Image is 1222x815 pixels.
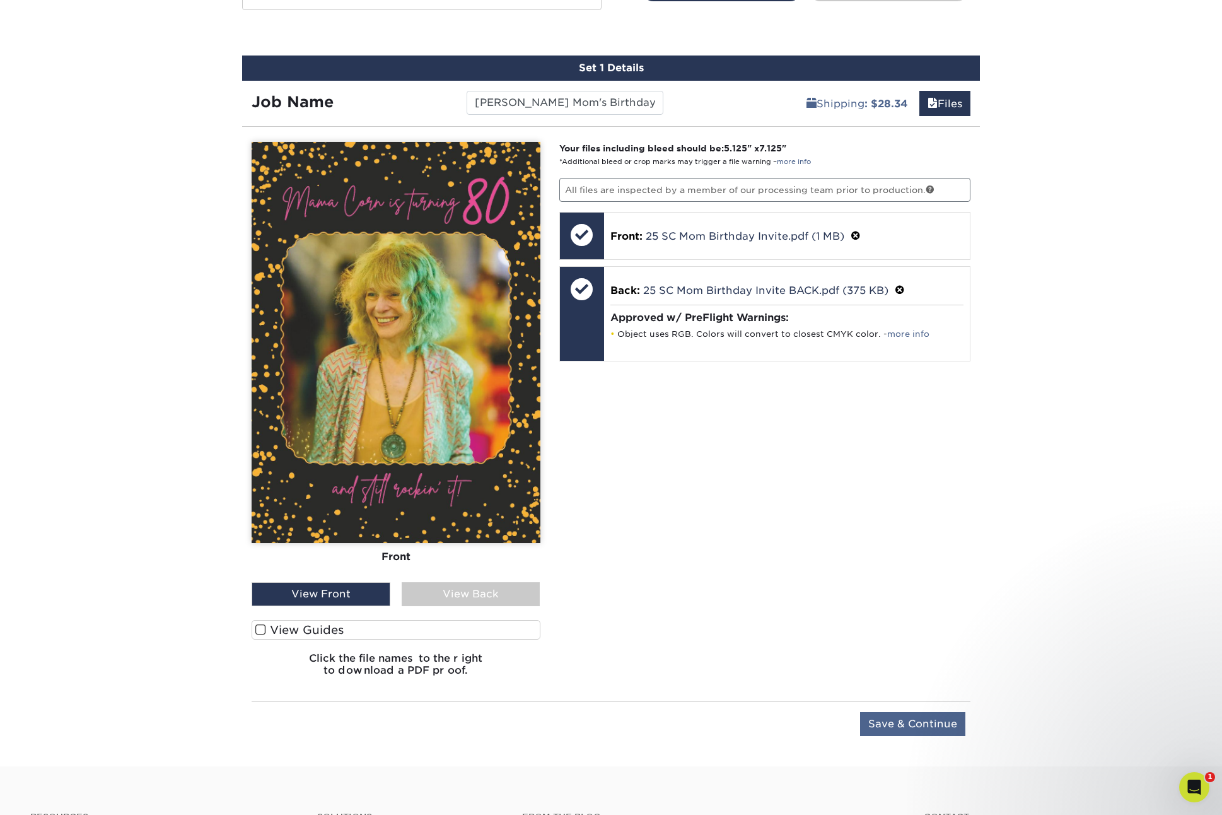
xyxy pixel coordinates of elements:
[777,158,811,166] a: more info
[252,620,540,640] label: View Guides
[252,93,334,111] strong: Job Name
[610,312,964,324] h4: Approved w/ PreFlight Warnings:
[1179,772,1209,802] iframe: Intercom live chat
[806,98,817,110] span: shipping
[252,582,390,606] div: View Front
[610,329,964,339] li: Object uses RGB. Colors will convert to closest CMYK color. -
[610,284,640,296] span: Back:
[242,56,980,81] div: Set 1 Details
[252,543,540,571] div: Front
[559,158,811,166] small: *Additional bleed or crop marks may trigger a file warning –
[1205,772,1215,782] span: 1
[610,230,643,242] span: Front:
[559,143,786,153] strong: Your files including bleed should be: " x "
[864,98,908,110] b: : $28.34
[646,230,844,242] a: 25 SC Mom Birthday Invite.pdf (1 MB)
[860,712,965,736] input: Save & Continue
[559,178,971,202] p: All files are inspected by a member of our processing team prior to production.
[887,329,929,339] a: more info
[252,652,540,686] h6: Click the file names to the right to download a PDF proof.
[402,582,540,606] div: View Back
[467,91,663,115] input: Enter a job name
[928,98,938,110] span: files
[724,143,747,153] span: 5.125
[643,284,888,296] a: 25 SC Mom Birthday Invite BACK.pdf (375 KB)
[759,143,782,153] span: 7.125
[919,91,970,116] a: Files
[798,91,916,116] a: Shipping: $28.34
